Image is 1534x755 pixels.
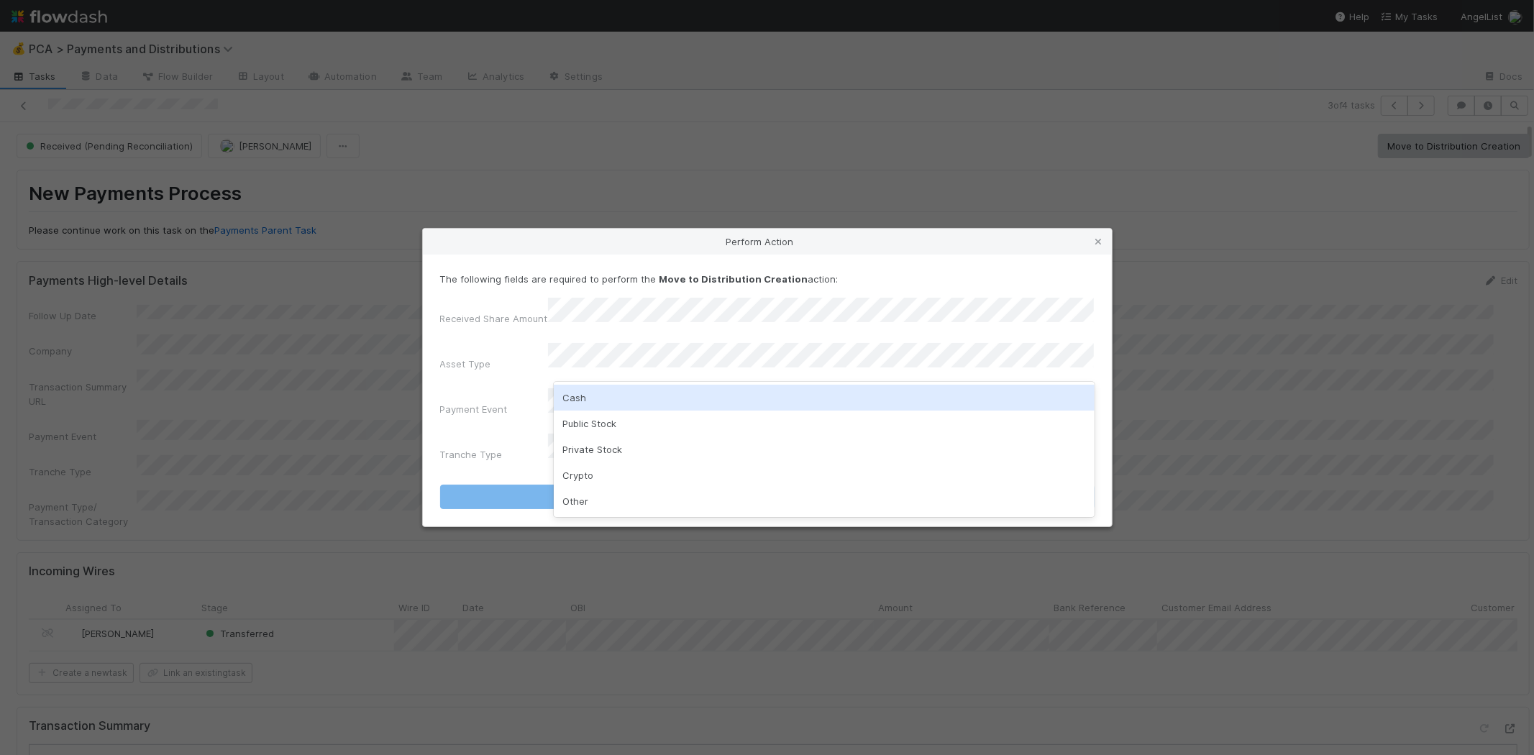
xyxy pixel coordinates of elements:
div: Cash [554,385,1095,411]
button: Move to Distribution Creation [440,485,1095,509]
div: Crypto [554,462,1095,488]
div: Public Stock [554,411,1095,436]
label: Tranche Type [440,447,503,462]
p: The following fields are required to perform the action: [440,272,1095,286]
strong: Move to Distribution Creation [659,273,808,285]
label: Payment Event [440,402,508,416]
label: Asset Type [440,357,491,371]
div: Perform Action [423,229,1112,255]
div: Private Stock [554,436,1095,462]
div: Other [554,488,1095,514]
label: Received Share Amount [440,311,548,326]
